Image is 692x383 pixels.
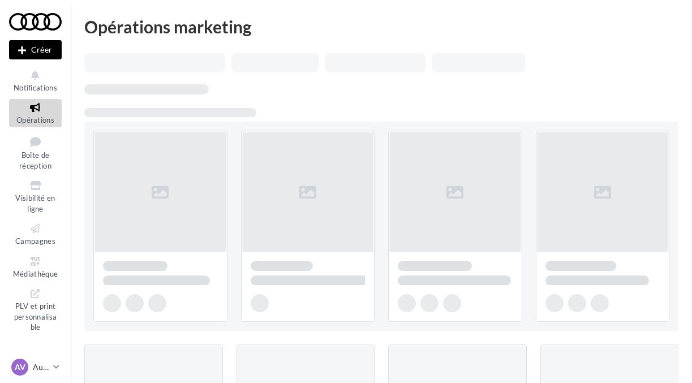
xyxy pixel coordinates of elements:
[19,150,51,170] span: Boîte de réception
[9,67,62,94] button: Notifications
[9,40,62,59] div: Nouvelle campagne
[15,362,25,373] span: AV
[84,18,678,35] div: Opérations marketing
[9,177,62,216] a: Visibilité en ligne
[14,299,57,332] span: PLV et print personnalisable
[9,356,62,378] a: AV Audi [PERSON_NAME]
[9,220,62,248] a: Campagnes
[13,269,58,278] span: Médiathèque
[14,83,57,92] span: Notifications
[9,132,62,173] a: Boîte de réception
[9,285,62,334] a: PLV et print personnalisable
[9,40,62,59] button: Créer
[15,236,55,246] span: Campagnes
[15,193,55,213] span: Visibilité en ligne
[33,362,49,373] p: Audi [PERSON_NAME]
[9,99,62,127] a: Opérations
[16,115,54,124] span: Opérations
[9,253,62,281] a: Médiathèque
